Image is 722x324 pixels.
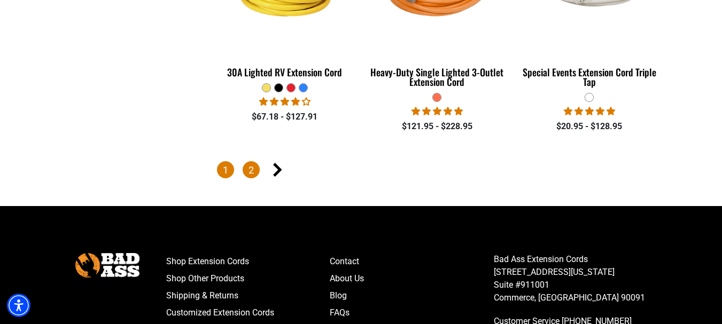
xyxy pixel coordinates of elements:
a: FAQs [330,304,494,321]
a: Shop Other Products [166,270,330,287]
a: Shipping & Returns [166,287,330,304]
a: Blog [330,287,494,304]
span: Page 1 [217,161,234,178]
div: 30A Lighted RV Extension Cord [217,67,353,77]
div: Accessibility Menu [7,294,30,317]
div: $67.18 - $127.91 [217,110,353,123]
div: Heavy-Duty Single Lighted 3-Outlet Extension Cord [369,67,505,86]
a: Contact [330,253,494,270]
p: Bad Ass Extension Cords [STREET_ADDRESS][US_STATE] Suite #911001 Commerce, [GEOGRAPHIC_DATA] 90091 [494,253,658,304]
div: $20.95 - $128.95 [521,120,657,133]
img: Bad Ass Extension Cords [75,253,139,277]
nav: Pagination [217,161,658,180]
a: Next page [268,161,285,178]
a: Shop Extension Cords [166,253,330,270]
span: 5.00 stars [412,106,463,116]
span: 5.00 stars [564,106,615,116]
div: $121.95 - $228.95 [369,120,505,133]
div: Special Events Extension Cord Triple Tap [521,67,657,86]
span: 4.11 stars [259,97,310,107]
a: About Us [330,270,494,287]
a: Page 2 [243,161,260,178]
a: Customized Extension Cords [166,304,330,321]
